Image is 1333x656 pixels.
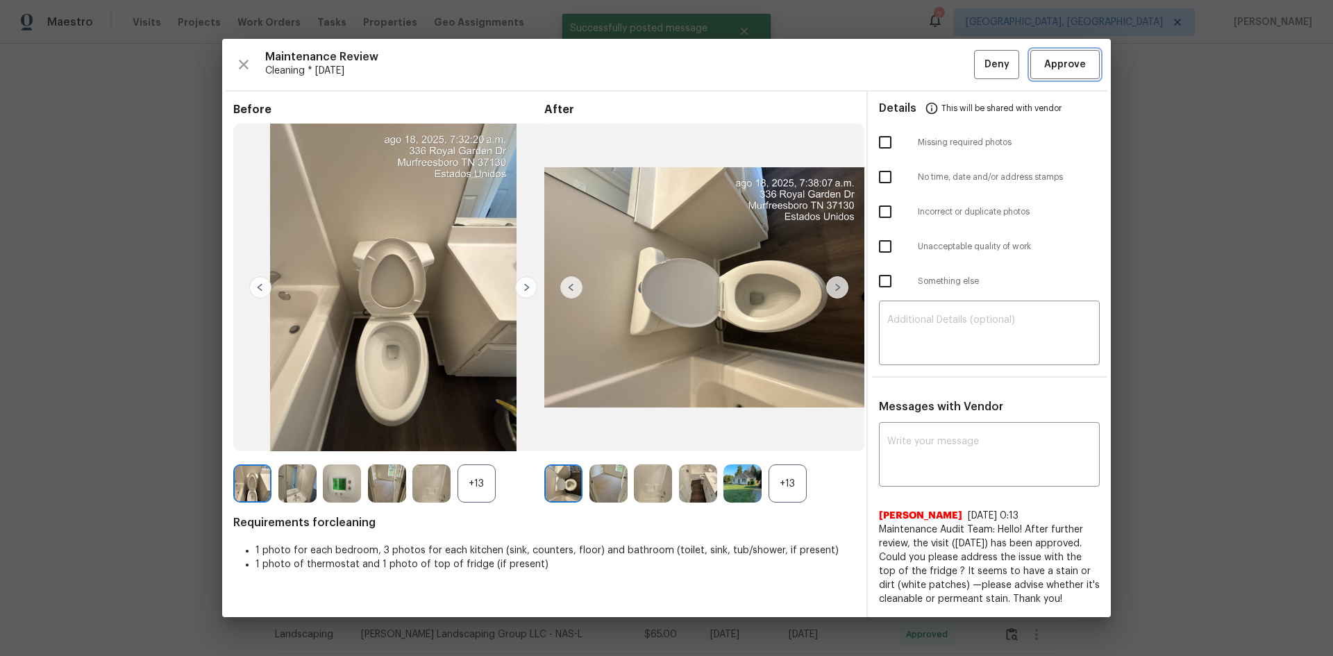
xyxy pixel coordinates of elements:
[769,464,807,503] div: +13
[868,160,1111,194] div: No time, date and/or address stamps
[458,464,496,503] div: +13
[918,241,1100,253] span: Unacceptable quality of work
[879,509,962,523] span: [PERSON_NAME]
[879,92,916,125] span: Details
[968,511,1018,521] span: [DATE] 0:13
[515,276,537,298] img: right-chevron-button-url
[560,276,582,298] img: left-chevron-button-url
[879,401,1003,412] span: Messages with Vendor
[265,50,974,64] span: Maintenance Review
[868,229,1111,264] div: Unacceptable quality of work
[879,523,1100,606] span: Maintenance Audit Team: Hello! After further review, the visit ([DATE]) has been approved. Could ...
[233,103,544,117] span: Before
[868,194,1111,229] div: Incorrect or duplicate photos
[918,171,1100,183] span: No time, date and/or address stamps
[941,92,1062,125] span: This will be shared with vendor
[918,276,1100,287] span: Something else
[255,544,855,557] li: 1 photo for each bedroom, 3 photos for each kitchen (sink, counters, floor) and bathroom (toilet,...
[918,137,1100,149] span: Missing required photos
[544,103,855,117] span: After
[974,50,1019,80] button: Deny
[255,557,855,571] li: 1 photo of thermostat and 1 photo of top of fridge (if present)
[868,125,1111,160] div: Missing required photos
[984,56,1009,74] span: Deny
[265,64,974,78] span: Cleaning * [DATE]
[1030,50,1100,80] button: Approve
[918,206,1100,218] span: Incorrect or duplicate photos
[826,276,848,298] img: right-chevron-button-url
[233,516,855,530] span: Requirements for cleaning
[868,264,1111,298] div: Something else
[249,276,271,298] img: left-chevron-button-url
[1044,56,1086,74] span: Approve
